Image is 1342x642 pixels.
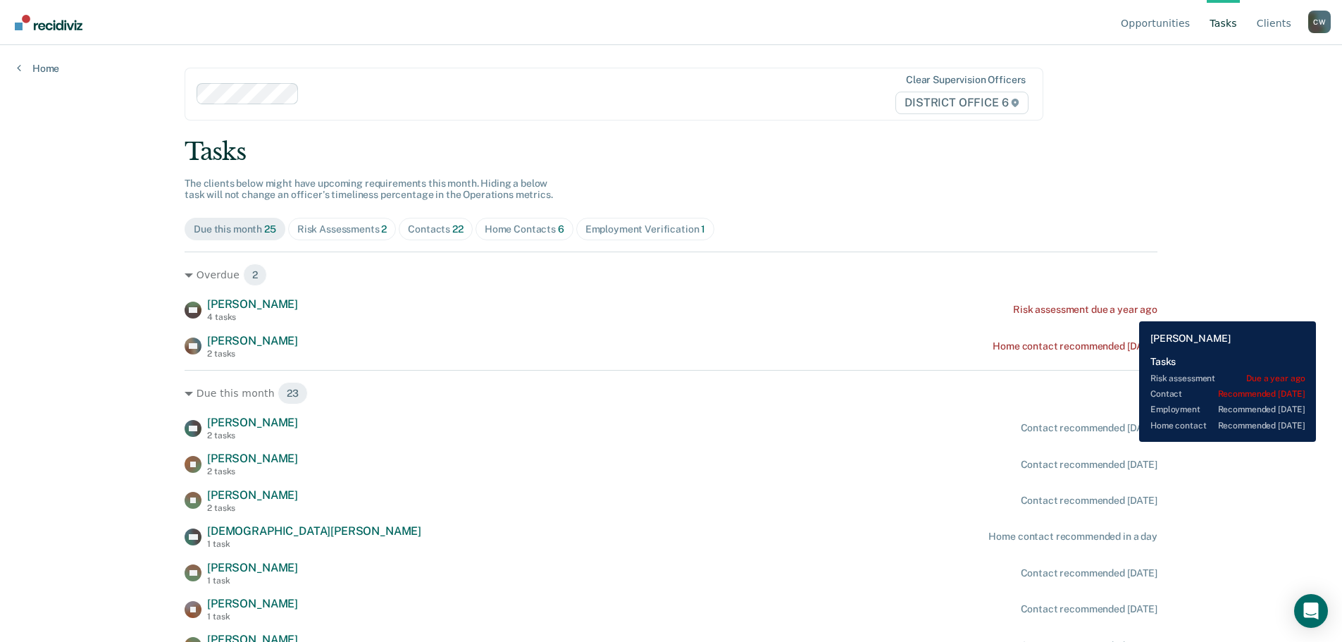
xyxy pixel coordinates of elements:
[1308,11,1331,33] div: C W
[485,223,564,235] div: Home Contacts
[1021,495,1157,507] div: Contact recommended [DATE]
[993,340,1157,352] div: Home contact recommended [DATE]
[1013,304,1157,316] div: Risk assessment due a year ago
[381,223,387,235] span: 2
[1021,459,1157,471] div: Contact recommended [DATE]
[207,597,298,610] span: [PERSON_NAME]
[207,467,298,476] div: 2 tasks
[408,223,464,235] div: Contacts
[243,264,267,286] span: 2
[701,223,705,235] span: 1
[264,223,276,235] span: 25
[207,488,298,502] span: [PERSON_NAME]
[452,223,464,235] span: 22
[988,531,1157,543] div: Home contact recommended in a day
[1308,11,1331,33] button: Profile dropdown button
[558,223,564,235] span: 6
[895,92,1029,114] span: DISTRICT OFFICE 6
[185,137,1157,166] div: Tasks
[207,334,298,347] span: [PERSON_NAME]
[207,297,298,311] span: [PERSON_NAME]
[278,382,308,405] span: 23
[297,223,387,235] div: Risk Assessments
[207,312,298,322] div: 4 tasks
[207,349,298,359] div: 2 tasks
[207,561,298,574] span: [PERSON_NAME]
[207,539,421,549] div: 1 task
[1021,422,1157,434] div: Contact recommended [DATE]
[906,74,1026,86] div: Clear supervision officers
[585,223,706,235] div: Employment Verification
[185,264,1157,286] div: Overdue 2
[207,524,421,538] span: [DEMOGRAPHIC_DATA][PERSON_NAME]
[1021,603,1157,615] div: Contact recommended [DATE]
[207,503,298,513] div: 2 tasks
[17,62,59,75] a: Home
[207,612,298,622] div: 1 task
[207,431,298,440] div: 2 tasks
[1021,567,1157,579] div: Contact recommended [DATE]
[207,452,298,465] span: [PERSON_NAME]
[207,416,298,429] span: [PERSON_NAME]
[207,576,298,586] div: 1 task
[1294,594,1328,628] div: Open Intercom Messenger
[185,382,1157,405] div: Due this month 23
[15,15,82,30] img: Recidiviz
[194,223,276,235] div: Due this month
[185,178,553,201] span: The clients below might have upcoming requirements this month. Hiding a below task will not chang...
